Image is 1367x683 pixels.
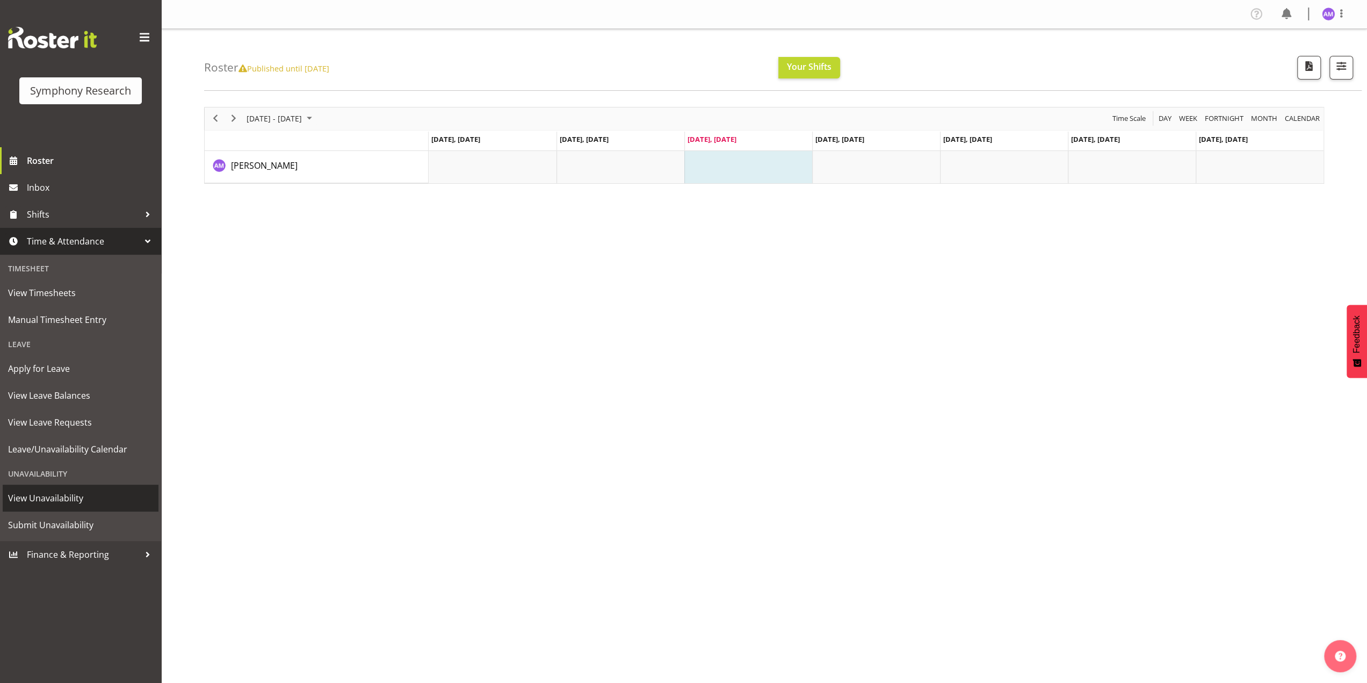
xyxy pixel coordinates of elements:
[431,134,480,144] span: [DATE], [DATE]
[3,463,158,485] div: Unavailability
[943,134,992,144] span: [DATE], [DATE]
[1297,56,1321,80] button: Download a PDF of the roster according to the set date range.
[1249,112,1279,125] button: Timeline Month
[1250,112,1278,125] span: Month
[1111,112,1148,125] button: Time Scale
[1352,315,1362,353] span: Feedback
[27,179,156,196] span: Inbox
[815,134,864,144] span: [DATE], [DATE]
[3,512,158,538] a: Submit Unavailability
[8,441,153,457] span: Leave/Unavailability Calendar
[8,361,153,377] span: Apply for Leave
[238,63,329,74] span: Published until [DATE]
[204,61,329,74] h4: Roster
[688,134,736,144] span: [DATE], [DATE]
[1157,112,1174,125] button: Timeline Day
[3,333,158,355] div: Leave
[8,490,153,506] span: View Unavailability
[1203,112,1246,125] button: Fortnight
[1283,112,1322,125] button: Month
[227,112,241,125] button: Next
[1071,134,1120,144] span: [DATE], [DATE]
[3,485,158,512] a: View Unavailability
[1178,112,1198,125] span: Week
[1199,134,1248,144] span: [DATE], [DATE]
[8,285,153,301] span: View Timesheets
[27,547,140,563] span: Finance & Reporting
[778,57,840,78] button: Your Shifts
[231,159,298,172] a: [PERSON_NAME]
[204,107,1324,184] div: Timeline Week of October 8, 2025
[1284,112,1321,125] span: calendar
[206,107,225,130] div: previous period
[787,61,831,73] span: Your Shifts
[231,160,298,171] span: [PERSON_NAME]
[8,517,153,533] span: Submit Unavailability
[3,279,158,306] a: View Timesheets
[1111,112,1147,125] span: Time Scale
[8,387,153,404] span: View Leave Balances
[27,233,140,249] span: Time & Attendance
[208,112,223,125] button: Previous
[8,414,153,430] span: View Leave Requests
[560,134,609,144] span: [DATE], [DATE]
[1177,112,1199,125] button: Timeline Week
[3,409,158,436] a: View Leave Requests
[3,382,158,409] a: View Leave Balances
[245,112,303,125] span: [DATE] - [DATE]
[27,206,140,222] span: Shifts
[1347,305,1367,378] button: Feedback - Show survey
[3,436,158,463] a: Leave/Unavailability Calendar
[1322,8,1335,20] img: amal-makan1835.jpg
[1335,651,1346,662] img: help-xxl-2.png
[8,27,97,48] img: Rosterit website logo
[3,355,158,382] a: Apply for Leave
[429,151,1323,183] table: Timeline Week of October 8, 2025
[8,312,153,328] span: Manual Timesheet Entry
[1204,112,1245,125] span: Fortnight
[205,151,429,183] td: Amal Makan resource
[1329,56,1353,80] button: Filter Shifts
[30,83,131,99] div: Symphony Research
[243,107,319,130] div: October 06 - 12, 2025
[245,112,317,125] button: October 2025
[3,306,158,333] a: Manual Timesheet Entry
[1158,112,1173,125] span: Day
[3,257,158,279] div: Timesheet
[225,107,243,130] div: next period
[27,153,156,169] span: Roster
